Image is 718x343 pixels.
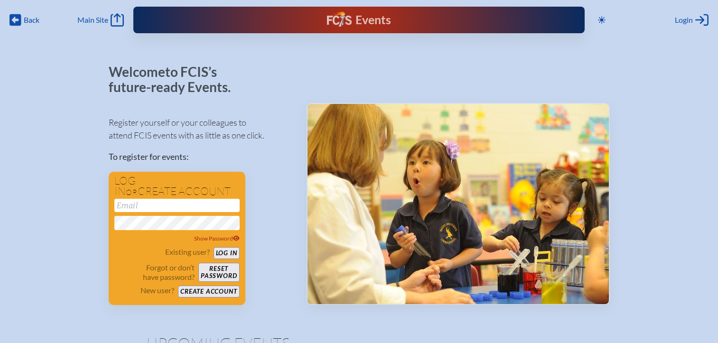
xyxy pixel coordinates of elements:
[109,65,242,94] p: Welcome to FCIS’s future-ready Events.
[77,15,108,25] span: Main Site
[114,263,195,282] p: Forgot or don’t have password?
[178,286,239,297] button: Create account
[114,176,240,197] h1: Log in create account
[198,263,239,282] button: Resetpassword
[675,15,693,25] span: Login
[140,286,174,295] p: New user?
[214,247,240,259] button: Log in
[114,199,240,212] input: Email
[109,150,291,163] p: To register for events:
[109,116,291,142] p: Register yourself or your colleagues to attend FCIS events with as little as one click.
[261,11,457,28] div: FCIS Events — Future ready
[126,187,138,197] span: or
[24,15,39,25] span: Back
[194,235,240,242] span: Show Password
[77,13,124,27] a: Main Site
[165,247,210,257] p: Existing user?
[308,104,609,304] img: Events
